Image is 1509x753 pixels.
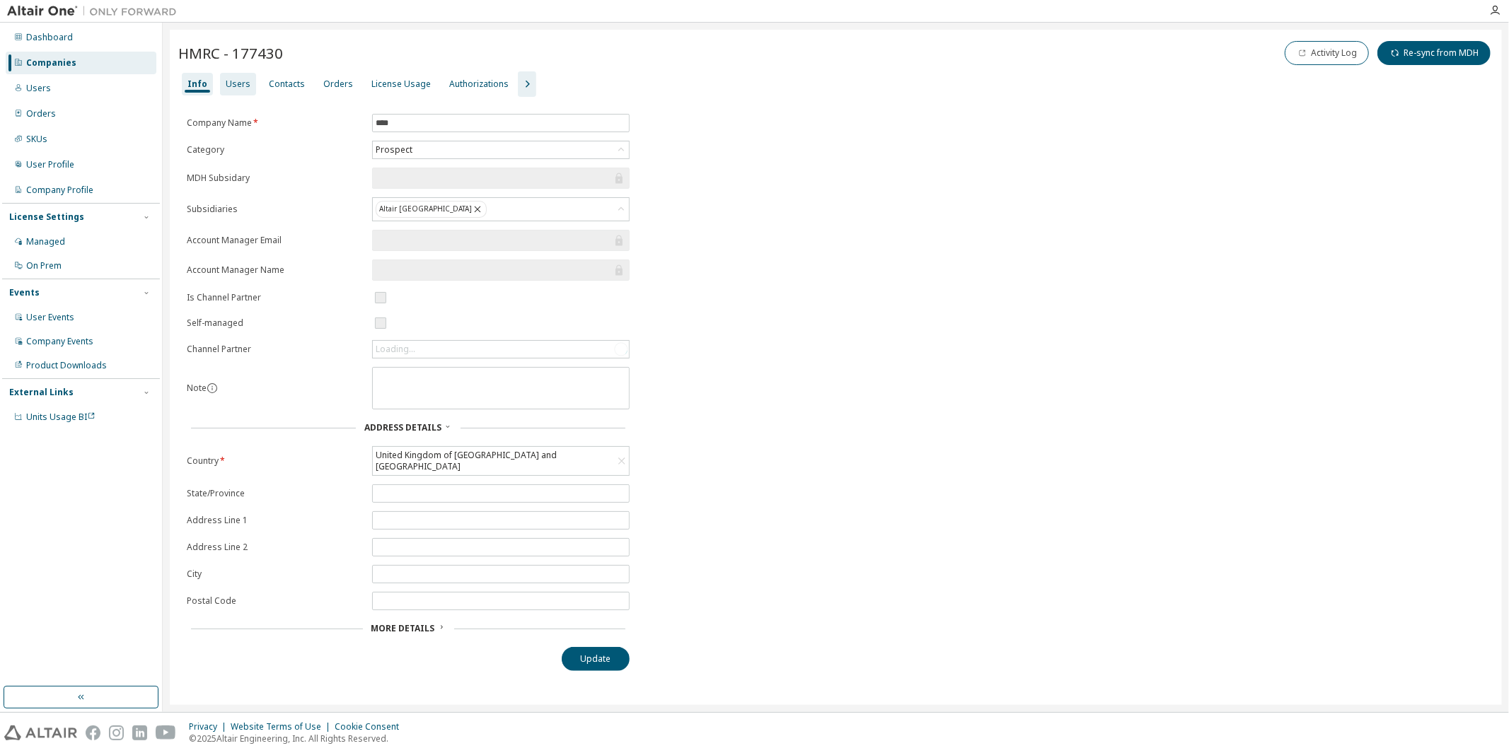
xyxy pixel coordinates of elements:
div: Altair [GEOGRAPHIC_DATA] [373,198,629,221]
div: Managed [26,236,65,247]
span: Units Usage BI [26,411,96,423]
button: Activity Log [1285,41,1369,65]
div: Users [226,78,250,90]
div: Authorizations [449,78,509,90]
div: Loading... [373,341,629,358]
label: Account Manager Email [187,235,364,246]
div: Website Terms of Use [231,721,335,732]
div: Dashboard [26,32,73,43]
label: Country [187,455,364,467]
label: State/Province [187,488,364,499]
div: Company Events [26,336,93,347]
div: On Prem [26,260,62,272]
label: Address Line 2 [187,542,364,553]
div: Orders [26,108,56,119]
label: Category [187,144,364,156]
div: Loading... [376,344,415,355]
label: City [187,568,364,580]
label: Channel Partner [187,344,364,355]
div: Contacts [269,78,305,90]
label: Is Channel Partner [187,292,364,303]
div: Prospect [373,141,629,158]
div: Prospect [374,142,415,158]
button: Re-sync from MDH [1377,41,1491,65]
div: SKUs [26,134,47,145]
span: HMRC - 177430 [178,43,283,63]
label: MDH Subsidary [187,173,364,184]
div: License Settings [9,211,84,223]
div: User Profile [26,159,74,170]
div: External Links [9,387,74,398]
div: United Kingdom of [GEOGRAPHIC_DATA] and [GEOGRAPHIC_DATA] [373,447,629,475]
img: altair_logo.svg [4,725,77,740]
img: linkedin.svg [132,725,147,740]
div: Altair [GEOGRAPHIC_DATA] [376,201,487,218]
button: information [207,383,218,394]
img: facebook.svg [86,725,100,740]
img: Altair One [7,4,184,18]
label: Address Line 1 [187,515,364,526]
div: Orders [323,78,353,90]
div: Company Profile [26,185,93,196]
label: Self-managed [187,317,364,329]
label: Company Name [187,117,364,129]
div: United Kingdom of [GEOGRAPHIC_DATA] and [GEOGRAPHIC_DATA] [374,448,614,474]
img: instagram.svg [109,725,124,740]
button: Update [562,647,630,671]
div: Users [26,83,51,94]
div: Cookie Consent [335,721,407,732]
div: User Events [26,312,74,323]
div: License Usage [371,78,431,90]
div: Privacy [189,721,231,732]
p: © 2025 Altair Engineering, Inc. All Rights Reserved. [189,732,407,745]
span: More Details [371,622,435,634]
label: Subsidiaries [187,204,364,215]
div: Product Downloads [26,360,107,371]
div: Companies [26,57,76,69]
div: Info [187,78,207,90]
label: Postal Code [187,595,364,607]
label: Note [187,382,207,394]
label: Account Manager Name [187,264,364,276]
img: youtube.svg [156,725,176,740]
span: Address Details [364,421,441,433]
div: Events [9,287,40,298]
